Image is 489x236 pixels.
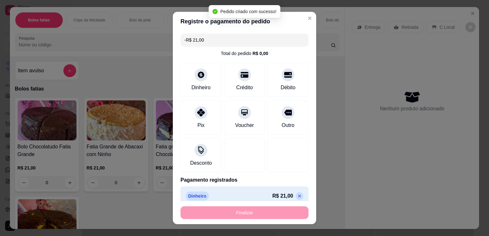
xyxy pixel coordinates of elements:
[197,122,204,129] div: Pix
[173,12,316,31] header: Registre o pagamento do pedido
[190,159,212,167] div: Desconto
[236,84,253,91] div: Crédito
[282,122,294,129] div: Outro
[272,192,293,200] p: R$ 21,00
[184,34,305,46] input: Ex.: hambúrguer de cordeiro
[180,176,309,184] p: Pagamento registrados
[281,84,295,91] div: Débito
[305,13,315,23] button: Close
[212,9,218,14] span: check-circle
[235,122,254,129] div: Voucher
[220,9,276,14] span: Pedido criado com sucesso!
[221,50,268,57] div: Total do pedido
[186,192,209,201] p: Dinheiro
[191,84,211,91] div: Dinheiro
[253,50,268,57] div: R$ 0,00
